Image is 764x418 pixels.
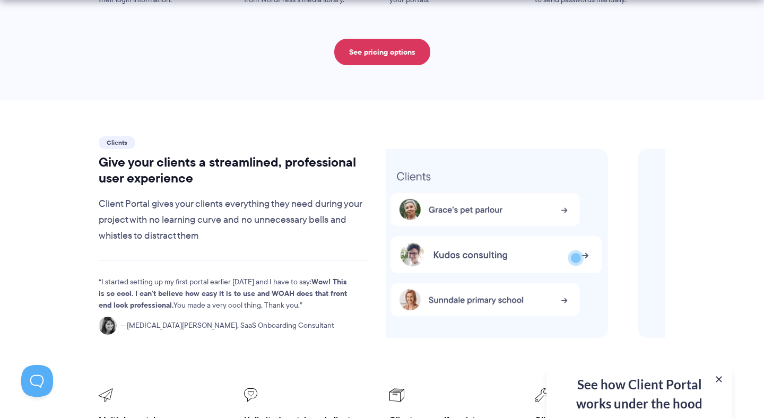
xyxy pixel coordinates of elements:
[99,276,348,311] p: I started setting up my first portal earlier [DATE] and I have to say: You made a very cool thing...
[121,320,334,332] span: [MEDICAL_DATA][PERSON_NAME], SaaS Onboarding Consultant
[99,276,347,311] strong: Wow! This is so cool. I can't believe how easy it is to use and WOAH does that front end look pro...
[21,365,53,397] iframe: Toggle Customer Support
[334,39,430,65] a: See pricing options
[99,136,135,149] span: Clients
[99,196,367,244] p: Client Portal gives your clients everything they need during your project with no learning curve ...
[99,154,367,186] h2: Give your clients a streamlined, professional user experience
